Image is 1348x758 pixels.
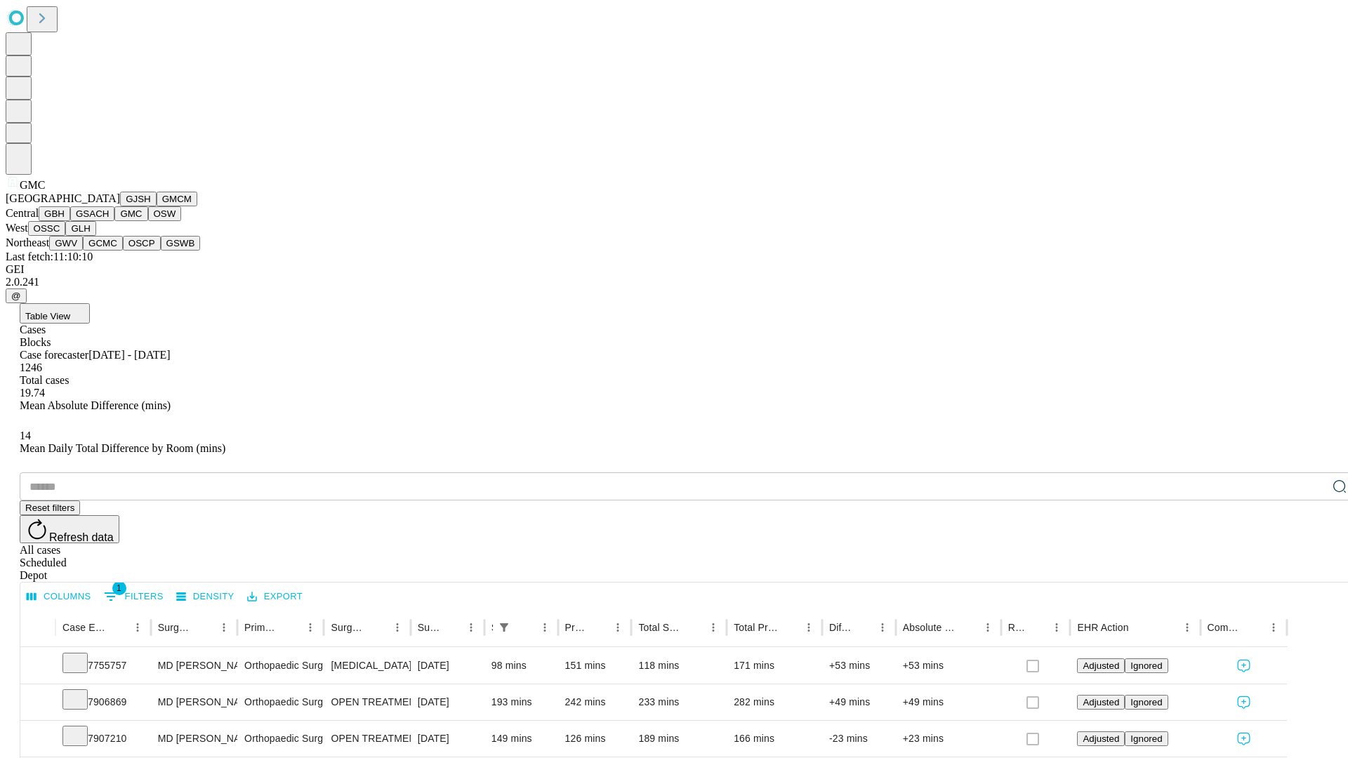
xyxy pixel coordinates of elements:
[23,586,95,608] button: Select columns
[244,622,279,633] div: Primary Service
[734,648,815,684] div: 171 mins
[331,684,403,720] div: OPEN TREATMENT ACETABULAR 2 COLUMN FRACTURE
[6,192,120,204] span: [GEOGRAPHIC_DATA]
[244,586,306,608] button: Export
[108,618,128,637] button: Sort
[1083,697,1119,707] span: Adjusted
[491,721,551,757] div: 149 mins
[27,727,48,752] button: Expand
[28,221,66,236] button: OSSC
[491,684,551,720] div: 193 mins
[157,192,197,206] button: GMCM
[1083,733,1119,744] span: Adjusted
[565,648,625,684] div: 151 mins
[25,503,74,513] span: Reset filters
[565,622,588,633] div: Predicted In Room Duration
[1083,660,1119,671] span: Adjusted
[158,622,193,633] div: Surgeon Name
[128,618,147,637] button: Menu
[1125,658,1168,673] button: Ignored
[20,387,45,399] span: 19.74
[39,206,70,221] button: GBH
[244,648,317,684] div: Orthopaedic Surgery
[638,721,720,757] div: 189 mins
[734,721,815,757] div: 166 mins
[491,648,551,684] div: 98 mins
[1244,618,1264,637] button: Sort
[442,618,461,637] button: Sort
[779,618,799,637] button: Sort
[6,263,1342,276] div: GEI
[20,303,90,324] button: Table View
[1130,660,1162,671] span: Ignored
[6,276,1342,288] div: 2.0.241
[829,684,889,720] div: +49 mins
[418,684,477,720] div: [DATE]
[20,515,119,543] button: Refresh data
[158,721,230,757] div: MD [PERSON_NAME] Jr [PERSON_NAME] C Md
[62,648,144,684] div: 7755757
[148,206,182,221] button: OSW
[978,618,998,637] button: Menu
[49,531,114,543] span: Refresh data
[65,221,95,236] button: GLH
[20,430,31,441] span: 14
[158,648,230,684] div: MD [PERSON_NAME] Jr [PERSON_NAME] C Md
[903,648,994,684] div: +53 mins
[494,618,514,637] button: Show filters
[903,622,957,633] div: Absolute Difference
[1130,618,1150,637] button: Sort
[638,684,720,720] div: 233 mins
[1008,622,1026,633] div: Resolved in EHR
[535,618,555,637] button: Menu
[300,618,320,637] button: Menu
[638,648,720,684] div: 118 mins
[11,291,21,301] span: @
[1077,695,1125,710] button: Adjusted
[214,618,234,637] button: Menu
[1077,658,1125,673] button: Adjusted
[418,622,440,633] div: Surgery Date
[958,618,978,637] button: Sort
[331,648,403,684] div: [MEDICAL_DATA] TOTAL HIP
[6,288,27,303] button: @
[158,684,230,720] div: MD [PERSON_NAME] Jr [PERSON_NAME] C Md
[20,179,45,191] span: GMC
[281,618,300,637] button: Sort
[20,374,69,386] span: Total cases
[194,618,214,637] button: Sort
[903,721,994,757] div: +23 mins
[27,654,48,679] button: Expand
[49,236,83,251] button: GWV
[684,618,703,637] button: Sort
[368,618,388,637] button: Sort
[331,622,366,633] div: Surgery Name
[1130,697,1162,707] span: Ignored
[829,622,852,633] div: Difference
[853,618,873,637] button: Sort
[244,684,317,720] div: Orthopaedic Surgery
[62,684,144,720] div: 7906869
[734,684,815,720] div: 282 mins
[123,236,161,251] button: OSCP
[418,648,477,684] div: [DATE]
[799,618,819,637] button: Menu
[903,684,994,720] div: +49 mins
[734,622,778,633] div: Total Predicted Duration
[1125,731,1168,746] button: Ignored
[83,236,123,251] button: GCMC
[565,721,625,757] div: 126 mins
[100,585,167,608] button: Show filters
[20,442,225,454] span: Mean Daily Total Difference by Room (mins)
[461,618,481,637] button: Menu
[120,192,157,206] button: GJSH
[6,222,28,234] span: West
[6,237,49,248] span: Northeast
[829,648,889,684] div: +53 mins
[114,206,147,221] button: GMC
[638,622,682,633] div: Total Scheduled Duration
[1177,618,1197,637] button: Menu
[515,618,535,637] button: Sort
[62,622,107,633] div: Case Epic Id
[1130,733,1162,744] span: Ignored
